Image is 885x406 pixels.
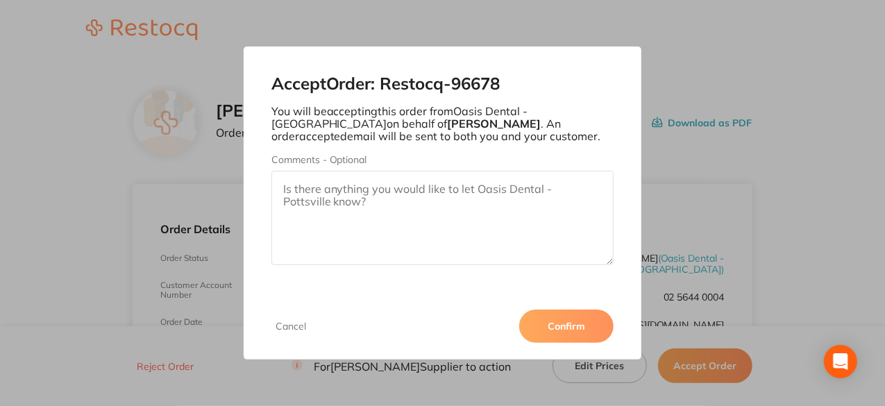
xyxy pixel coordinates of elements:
[271,74,614,94] h2: Accept Order: Restocq- 96678
[448,117,541,130] b: [PERSON_NAME]
[271,154,614,165] label: Comments - Optional
[271,320,310,332] button: Cancel
[519,310,614,343] button: Confirm
[271,105,614,143] p: You will be accepting this order from Oasis Dental - [GEOGRAPHIC_DATA] on behalf of . An order ac...
[824,345,857,378] div: Open Intercom Messenger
